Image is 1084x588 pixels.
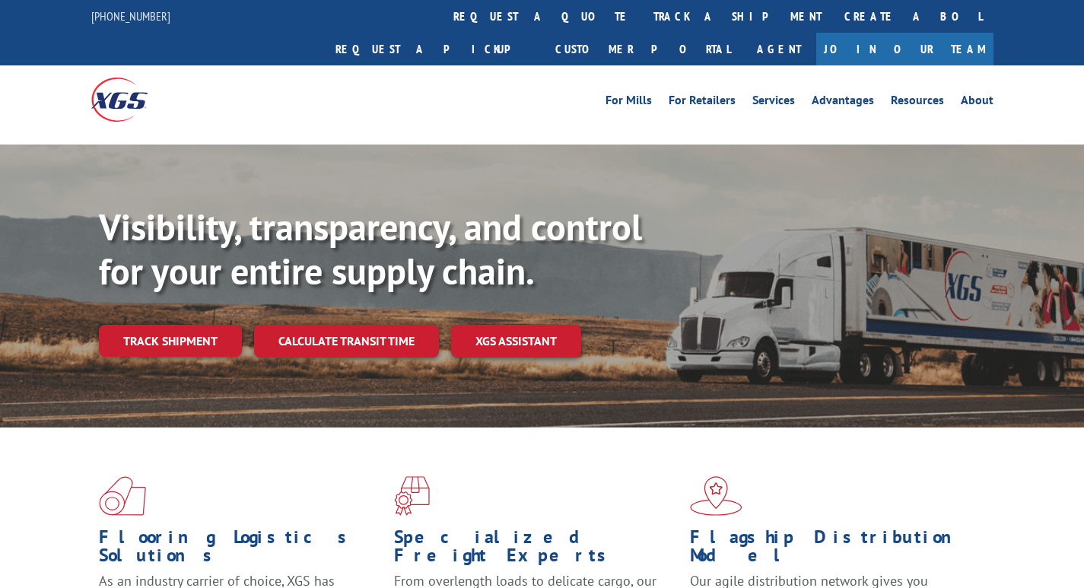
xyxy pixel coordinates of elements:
a: Advantages [812,94,874,111]
a: Request a pickup [324,33,544,65]
b: Visibility, transparency, and control for your entire supply chain. [99,203,642,294]
a: Agent [742,33,816,65]
a: About [961,94,993,111]
a: Customer Portal [544,33,742,65]
a: For Retailers [669,94,736,111]
h1: Specialized Freight Experts [394,528,678,572]
a: [PHONE_NUMBER] [91,8,170,24]
h1: Flagship Distribution Model [690,528,974,572]
a: Services [752,94,795,111]
a: For Mills [606,94,652,111]
h1: Flooring Logistics Solutions [99,528,383,572]
a: Join Our Team [816,33,993,65]
img: xgs-icon-flagship-distribution-model-red [690,476,742,516]
a: Calculate transit time [254,325,439,358]
img: xgs-icon-total-supply-chain-intelligence-red [99,476,146,516]
a: XGS ASSISTANT [451,325,581,358]
img: xgs-icon-focused-on-flooring-red [394,476,430,516]
a: Track shipment [99,325,242,357]
a: Resources [891,94,944,111]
